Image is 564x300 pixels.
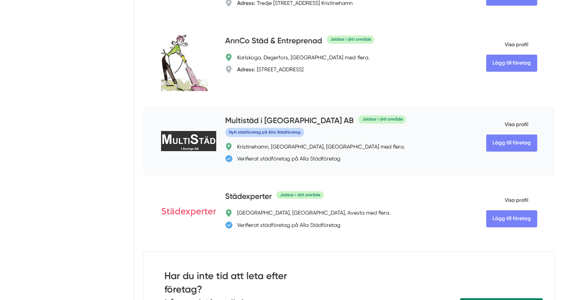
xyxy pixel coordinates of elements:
[161,131,216,151] img: Multistäd i Sverige AB
[486,210,537,227] : Lägg till företag
[486,134,537,151] : Lägg till företag
[486,191,528,210] span: Visa profil
[237,143,404,150] div: Kristinehamn, [GEOGRAPHIC_DATA], [GEOGRAPHIC_DATA] med flera.
[237,66,303,73] div: [STREET_ADDRESS]
[486,35,528,54] span: Visa profil
[486,54,537,72] : Lägg till företag
[161,35,207,91] img: AnnCo Städ & Entreprenad
[237,209,390,216] div: [GEOGRAPHIC_DATA], [GEOGRAPHIC_DATA], Avesta med flera.
[237,54,369,61] div: Karlskoga, Degerfors, [GEOGRAPHIC_DATA] med flera.
[486,115,528,134] span: Visa profil
[225,115,354,127] h4: Multistäd i [GEOGRAPHIC_DATA] AB
[276,191,324,199] div: Jobbar i ditt område
[327,35,374,43] div: Jobbar i ditt område
[225,35,322,47] h4: AnnCo Städ & Entreprenad
[225,128,304,137] span: Nytt städföretag på Alla Städföretag
[237,66,255,73] strong: Adress:
[237,221,340,229] div: Verifierat städföretag på Alla Städföretag
[358,115,406,123] div: Jobbar i ditt område
[237,155,340,162] div: Verifierat städföretag på Alla Städföretag
[161,207,216,218] img: Städexperter
[225,191,272,203] h4: Städexperter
